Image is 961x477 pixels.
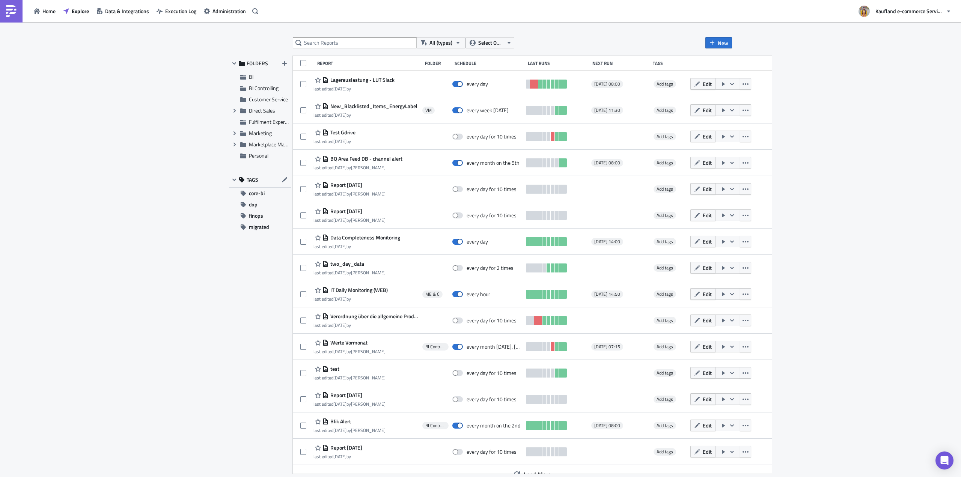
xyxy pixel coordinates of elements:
span: Report 2025-08-21 [328,444,362,451]
span: Edit [703,185,712,193]
span: [DATE] 08:00 [594,160,620,166]
div: last edited by [PERSON_NAME] [313,349,386,354]
input: Search Reports [293,37,417,48]
button: All (types) [417,37,465,48]
span: two_day_data [328,260,364,267]
div: Schedule [455,60,524,66]
span: Edit [703,264,712,272]
span: Add tags [654,343,676,351]
span: Explore [72,7,89,15]
div: Report [317,60,421,66]
button: Kaufland e-commerce Services GmbH & Co. KG [854,3,955,20]
span: New [718,39,728,47]
div: last edited by [PERSON_NAME] [313,375,386,381]
span: Marketplace Management [249,140,307,148]
span: BI [249,73,253,81]
span: finops [249,210,263,221]
time: 2025-09-30T11:54:47Z [333,85,346,92]
div: every day [467,238,488,245]
a: Explore [59,5,93,17]
span: IT Daily Monitoring (WEB) [328,287,388,293]
button: core-bi [229,188,291,199]
span: TAGS [247,176,258,183]
div: every day for 10 times [467,212,517,219]
span: Report 2025-08-27 [328,392,362,399]
span: Report 2025-09-10 [328,208,362,215]
div: Open Intercom Messenger [935,451,953,469]
span: Edit [703,238,712,245]
span: Customer Service [249,95,288,103]
span: [DATE] 08:00 [594,423,620,429]
span: Edit [703,421,712,429]
span: Personal [249,152,268,160]
time: 2025-09-10T11:07:57Z [333,190,346,197]
div: every day for 10 times [467,370,517,376]
span: Edit [703,106,712,114]
span: [DATE] 14:00 [594,239,620,245]
span: Edit [703,290,712,298]
img: PushMetrics [5,5,17,17]
span: Add tags [654,159,676,167]
span: Add tags [654,185,676,193]
span: Add tags [657,343,673,350]
button: Edit [690,236,715,247]
span: Add tags [657,107,673,114]
span: dxp [249,199,258,210]
div: last edited by [PERSON_NAME] [313,270,386,275]
time: 2025-09-30T10:47:23Z [333,164,346,171]
span: Edit [703,132,712,140]
span: Direct Sales [249,107,275,114]
time: 2025-08-21T12:38:51Z [333,427,346,434]
div: last edited by [PERSON_NAME] [313,165,402,170]
span: Add tags [654,80,676,88]
button: Data & Integrations [93,5,153,17]
span: Add tags [654,396,676,403]
span: Add tags [657,159,673,166]
button: Select Owner [465,37,514,48]
time: 2025-09-05T09:14:49Z [333,243,346,250]
span: Add tags [654,422,676,429]
span: Edit [703,316,712,324]
span: Test Gdrive [328,129,355,136]
time: 2025-10-01T12:49:52Z [333,348,346,355]
span: Kaufland e-commerce Services GmbH & Co. KG [875,7,943,15]
button: Edit [690,209,715,221]
span: Data & Integrations [105,7,149,15]
div: last edited by [PERSON_NAME] [313,427,386,433]
span: Marketing [249,129,272,137]
span: Select Owner [478,39,503,47]
span: BI Controlling [425,344,446,350]
button: Execution Log [153,5,200,17]
button: Edit [690,314,715,326]
div: every day [467,81,488,87]
time: 2025-09-09T12:46:02Z [333,295,346,302]
span: Add tags [657,422,673,429]
div: every day for 10 times [467,317,517,324]
span: Add tags [654,369,676,377]
span: Report 2025-09-10 [328,182,362,188]
span: [DATE] 11:30 [594,107,620,113]
button: Edit [690,393,715,405]
button: Home [30,5,59,17]
button: Edit [690,446,715,457]
div: last edited by [313,244,400,249]
span: Add tags [657,396,673,403]
span: Edit [703,448,712,456]
span: Add tags [654,133,676,140]
div: every month on the 5th [467,160,520,166]
button: Edit [690,78,715,90]
div: every hour [467,291,490,298]
button: Edit [690,131,715,142]
span: Add tags [654,212,676,219]
div: Tags [653,60,687,66]
img: Avatar [858,5,871,18]
span: Verordnung über die allgemeine Produktsicherheit (GPSR) [328,313,419,320]
time: 2025-08-21T08:13:05Z [333,453,346,460]
time: 2025-09-24T06:38:07Z [333,138,346,145]
span: [DATE] 14:50 [594,291,620,297]
button: dxp [229,199,291,210]
button: Edit [690,262,715,274]
span: Add tags [654,264,676,272]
